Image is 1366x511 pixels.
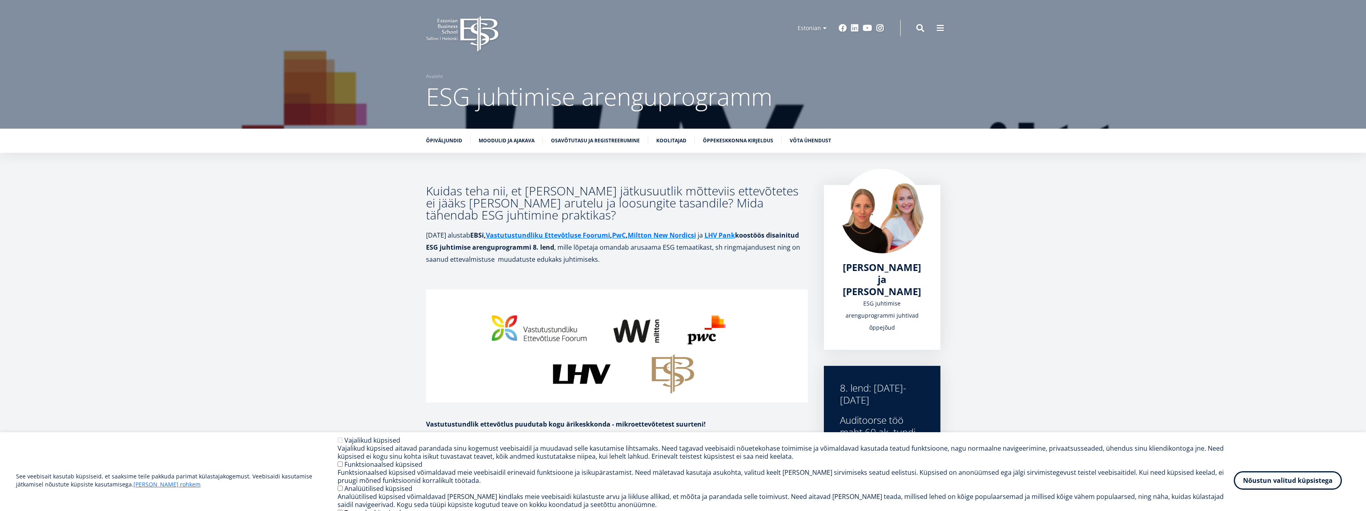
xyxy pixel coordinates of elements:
div: Funktsionaalsed küpsised võimaldavad meie veebisaidil erinevaid funktsioone ja isikupärastamist. ... [338,468,1234,484]
label: Analüütilised küpsised [344,484,412,493]
a: Võta ühendust [790,137,831,145]
a: Vastutustundliku Ettevõtluse Foorumi [486,229,610,241]
label: Funktsionaalsed küpsised [344,460,422,469]
a: Facebook [839,24,847,32]
div: Analüütilised küpsised võimaldavad [PERSON_NAME] kindlaks meie veebisaidi külastuste arvu ja liik... [338,493,1234,509]
div: 8. lend: [DATE]-[DATE] [840,382,924,406]
div: Auditoorse töö maht 60 ak. tundi, millele lisandub iseseisva töö aeg 18 ak. tundi [840,414,924,474]
img: Kristiina Esop ja Merili Vares foto [840,169,924,253]
p: [DATE] alustab ja , mille lõpetaja omandab arusaama ESG temaatikast, sh ringmajandusest ning on s... [426,229,808,265]
a: Osavõtutasu ja registreerumine [551,137,640,145]
span: [PERSON_NAME] ja [PERSON_NAME] [843,261,921,298]
a: PwC [612,229,626,241]
a: Youtube [863,24,872,32]
a: Moodulid ja ajakava [479,137,535,145]
strong: Vastutustundlik ettevõtlus puudutab kogu ärikeskkonda - mikroettevõtetest suurteni! [426,420,706,429]
a: Õppekeskkonna kirjeldus [703,137,773,145]
label: Vajalikud küpsised [344,436,400,445]
a: Miltton New Nordicsi [628,229,696,241]
a: Instagram [876,24,884,32]
p: See veebisait kasutab küpsiseid, et saaksime teile pakkuda parimat külastajakogemust. Veebisaidi ... [16,472,338,488]
a: [PERSON_NAME] rohkem [133,480,201,488]
h3: Kuidas teha nii, et [PERSON_NAME] jätkusuutlik mõtteviis ettevõtetes ei jääks [PERSON_NAME] arute... [426,185,808,221]
button: Nõustun valitud küpsistega [1234,471,1342,490]
a: [PERSON_NAME] ja [PERSON_NAME] [840,261,924,298]
a: Koolitajad [656,137,686,145]
div: Vajalikud küpsised aitavad parandada sinu kogemust veebisaidil ja muudavad selle kasutamise lihts... [338,444,1234,460]
div: ESG juhtimise arenguprogrammi juhtivad õppejõud [840,298,924,334]
span: ESG juhtimise arenguprogramm [426,80,772,113]
a: Linkedin [851,24,859,32]
strong: EBSi, , , [470,231,698,240]
a: Õpiväljundid [426,137,462,145]
a: LHV Pank [705,229,735,241]
a: Avaleht [426,72,443,80]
